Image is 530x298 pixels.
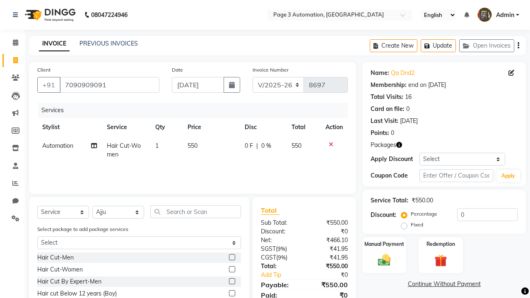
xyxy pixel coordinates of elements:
span: 0 % [261,142,271,150]
div: Discount: [255,227,304,236]
a: PREVIOUS INVOICES [79,40,138,47]
div: ₹466.10 [304,236,354,245]
label: Redemption [426,240,455,248]
b: 08047224946 [91,3,128,26]
span: Total [261,206,280,215]
div: Hair Cut-Men [37,253,74,262]
span: Packages [371,141,396,149]
div: Last Visit: [371,117,398,125]
div: Sub Total: [255,219,304,227]
div: ₹0 [304,227,354,236]
div: ₹0 [313,271,354,279]
img: _cash.svg [374,253,395,267]
div: Points: [371,129,389,137]
span: Admin [496,11,514,19]
div: Coupon Code [371,171,419,180]
label: Date [172,66,183,74]
div: ₹550.00 [412,196,433,205]
button: Apply [496,170,520,182]
span: CGST [261,254,276,261]
div: ( ) [255,245,304,253]
button: Update [421,39,456,52]
input: Enter Offer / Coupon Code [419,169,493,182]
div: Discount: [371,211,396,219]
th: Qty [150,118,183,137]
a: INVOICE [39,36,70,51]
th: Total [287,118,320,137]
th: Stylist [37,118,102,137]
span: SGST [261,245,276,252]
th: Action [320,118,348,137]
div: Card on file: [371,105,405,113]
div: Service Total: [371,196,408,205]
div: Hair Cut By Expert-Men [37,277,101,286]
div: Total Visits: [371,93,403,101]
div: end on [DATE] [408,81,446,89]
div: Payable: [255,280,304,290]
div: Net: [255,236,304,245]
button: Create New [370,39,417,52]
span: 0 F [245,142,253,150]
img: Admin [477,7,492,22]
button: +91 [37,77,60,93]
span: | [256,142,258,150]
div: Services [38,103,354,118]
div: ₹550.00 [304,262,354,271]
label: Client [37,66,51,74]
th: Disc [240,118,287,137]
img: _gift.svg [431,253,451,269]
div: Total: [255,262,304,271]
div: Hair Cut-Women [37,265,83,274]
a: Qa Dnd2 [391,69,414,77]
label: Fixed [411,221,423,228]
span: 1 [155,142,159,149]
a: Add Tip [255,271,313,279]
input: Search by Name/Mobile/Email/Code [60,77,159,93]
span: 9% [278,254,286,261]
div: Apply Discount [371,155,419,163]
span: Automation [42,142,73,149]
img: logo [21,3,78,26]
div: ( ) [255,253,304,262]
div: ₹550.00 [304,280,354,290]
div: ₹41.95 [304,253,354,262]
div: ₹41.95 [304,245,354,253]
label: Percentage [411,210,437,218]
span: 9% [277,245,285,252]
span: 550 [291,142,301,149]
a: Continue Without Payment [364,280,524,288]
div: 0 [391,129,394,137]
th: Price [183,118,240,137]
label: Invoice Number [253,66,289,74]
label: Select package to add package services [37,226,128,233]
div: Name: [371,69,389,77]
button: Open Invoices [459,39,514,52]
div: Membership: [371,81,407,89]
span: Hair Cut-Women [107,142,141,158]
label: Manual Payment [364,240,404,248]
div: [DATE] [400,117,418,125]
input: Search or Scan [150,205,241,218]
span: 550 [188,142,198,149]
th: Service [102,118,150,137]
div: ₹550.00 [304,219,354,227]
div: 16 [405,93,412,101]
div: Hair cut Below 12 years (Boy) [37,289,117,298]
div: 0 [406,105,410,113]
